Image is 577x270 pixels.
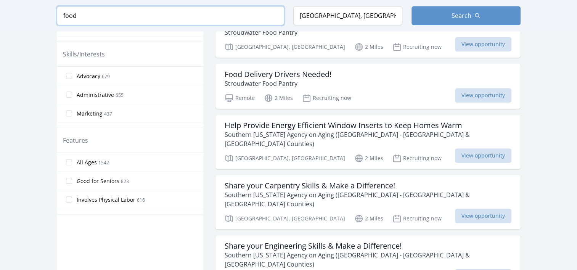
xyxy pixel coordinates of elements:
input: Marketing 437 [66,110,72,116]
p: Southern [US_STATE] Agency on Aging ([GEOGRAPHIC_DATA] - [GEOGRAPHIC_DATA] & [GEOGRAPHIC_DATA] Co... [225,251,511,269]
p: Recruiting now [392,42,442,51]
p: [GEOGRAPHIC_DATA], [GEOGRAPHIC_DATA] [225,154,345,163]
p: 2 Miles [354,214,383,223]
span: View opportunity [455,209,511,223]
p: 2 Miles [354,154,383,163]
span: View opportunity [455,37,511,51]
span: Marketing [77,110,103,117]
span: 823 [121,178,129,185]
p: Stroudwater Food Pantry [225,28,356,37]
input: Keyword [57,6,284,25]
span: 437 [104,111,112,117]
a: Share your Carpentry Skills & Make a Difference! Southern [US_STATE] Agency on Aging ([GEOGRAPHIC... [215,175,521,229]
span: Good for Seniors [77,177,119,185]
p: [GEOGRAPHIC_DATA], [GEOGRAPHIC_DATA] [225,214,345,223]
p: Recruiting now [392,154,442,163]
h3: Share your Engineering Skills & Make a Difference! [225,241,511,251]
input: Advocacy 679 [66,73,72,79]
span: Administrative [77,91,114,99]
p: Recruiting now [302,93,351,103]
legend: Features [63,136,88,145]
span: All Ages [77,159,97,166]
h3: Help Provide Energy Efficient Window Inserts to Keep Homes Warm [225,121,511,130]
p: Stroudwater Food Pantry [225,79,331,88]
p: 2 Miles [264,93,293,103]
span: 616 [137,197,145,203]
p: Remote [225,93,255,103]
span: View opportunity [455,88,511,103]
a: Food Delivery Drivers Needed! Stroudwater Food Pantry Remote 2 Miles Recruiting now View opportunity [215,64,521,109]
a: Help Provide Energy Efficient Window Inserts to Keep Homes Warm Southern [US_STATE] Agency on Agi... [215,115,521,169]
button: Search [411,6,521,25]
h3: Food Delivery Drivers Needed! [225,70,331,79]
a: Food Pantry Delivery Drivers Needed! Stroudwater Food Pantry [GEOGRAPHIC_DATA], [GEOGRAPHIC_DATA]... [215,13,521,58]
span: 655 [116,92,124,98]
p: Recruiting now [392,214,442,223]
p: Southern [US_STATE] Agency on Aging ([GEOGRAPHIC_DATA] - [GEOGRAPHIC_DATA] & [GEOGRAPHIC_DATA] Co... [225,130,511,148]
input: Involves Physical Labor 616 [66,196,72,202]
legend: Skills/Interests [63,50,105,59]
span: View opportunity [455,148,511,163]
input: Administrative 655 [66,92,72,98]
input: Location [293,6,402,25]
input: Good for Seniors 823 [66,178,72,184]
h3: Share your Carpentry Skills & Make a Difference! [225,181,511,190]
span: Involves Physical Labor [77,196,135,204]
p: Southern [US_STATE] Agency on Aging ([GEOGRAPHIC_DATA] - [GEOGRAPHIC_DATA] & [GEOGRAPHIC_DATA] Co... [225,190,511,209]
span: Advocacy [77,72,100,80]
input: All Ages 1542 [66,159,72,165]
span: Search [452,11,471,20]
p: [GEOGRAPHIC_DATA], [GEOGRAPHIC_DATA] [225,42,345,51]
p: 2 Miles [354,42,383,51]
span: 679 [102,73,110,80]
span: 1542 [98,159,109,166]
